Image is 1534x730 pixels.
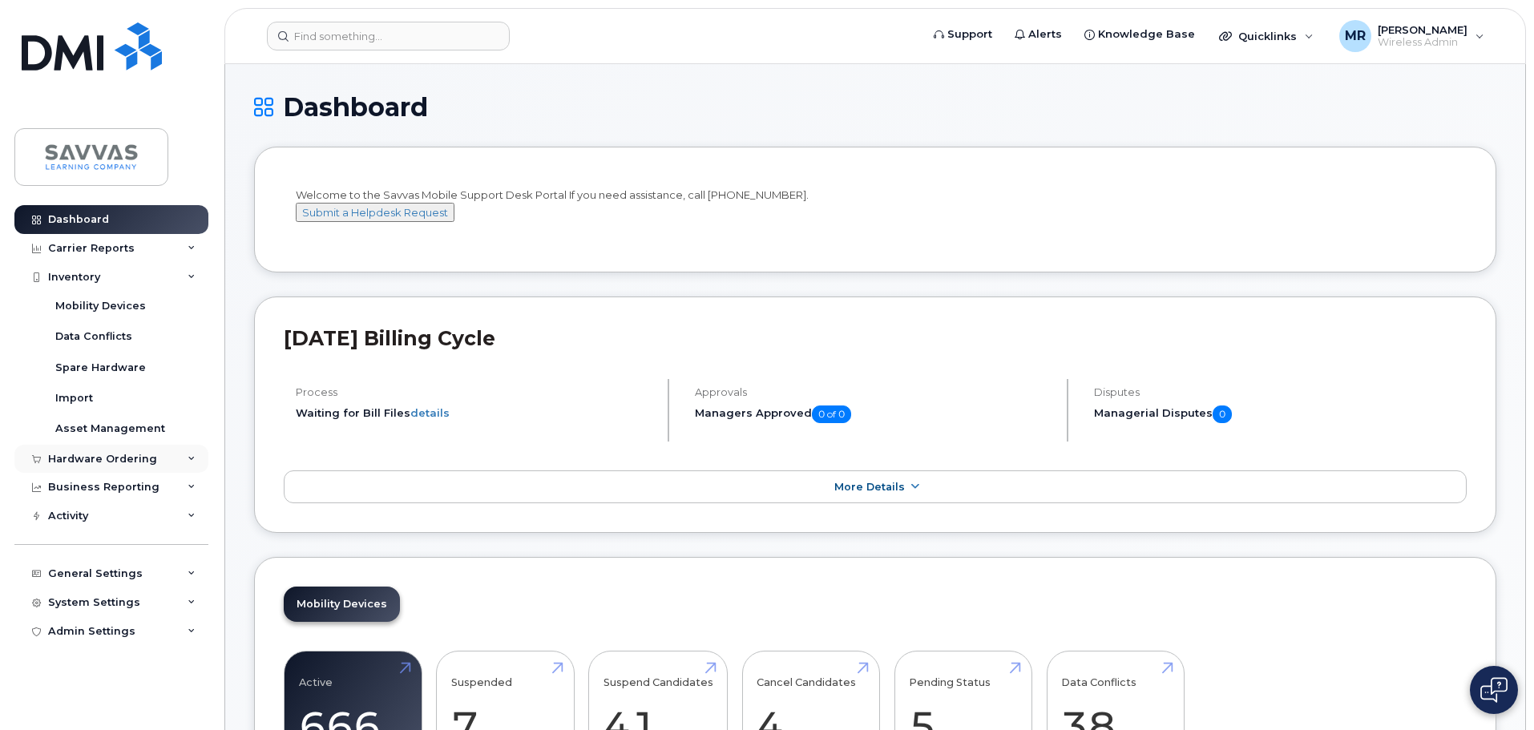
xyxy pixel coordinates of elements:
[410,406,450,419] a: details
[254,93,1496,121] h1: Dashboard
[284,326,1467,350] h2: [DATE] Billing Cycle
[834,481,905,493] span: More Details
[296,386,654,398] h4: Process
[1213,405,1232,423] span: 0
[296,203,454,223] button: Submit a Helpdesk Request
[296,188,1455,237] div: Welcome to the Savvas Mobile Support Desk Portal If you need assistance, call [PHONE_NUMBER].
[284,587,400,622] a: Mobility Devices
[812,405,851,423] span: 0 of 0
[296,405,654,421] li: Waiting for Bill Files
[1480,677,1508,703] img: Open chat
[695,386,1053,398] h4: Approvals
[1094,386,1467,398] h4: Disputes
[296,206,454,219] a: Submit a Helpdesk Request
[695,405,1053,423] h5: Managers Approved
[1094,405,1467,423] h5: Managerial Disputes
